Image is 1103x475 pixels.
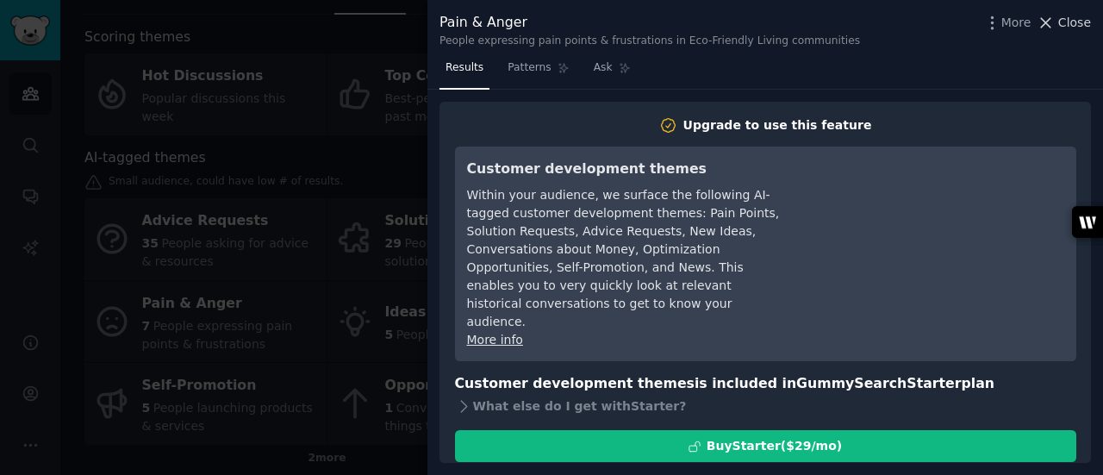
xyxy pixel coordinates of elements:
span: Results [446,60,483,76]
span: Close [1058,14,1091,32]
a: More info [467,333,523,347]
span: Ask [594,60,613,76]
h3: Customer development themes [467,159,782,180]
button: More [983,14,1031,32]
button: Close [1037,14,1091,32]
span: GummySearch Starter [796,375,961,391]
div: Buy Starter ($ 29 /mo ) [707,437,842,455]
h3: Customer development themes is included in plan [455,373,1076,395]
a: Patterns [502,54,575,90]
div: People expressing pain points & frustrations in Eco-Friendly Living communities [439,34,860,49]
span: Patterns [508,60,551,76]
iframe: YouTube video player [806,159,1064,288]
div: Within your audience, we surface the following AI-tagged customer development themes: Pain Points... [467,186,782,331]
div: What else do I get with Starter ? [455,394,1076,418]
button: BuyStarter($29/mo) [455,430,1076,462]
span: More [1001,14,1031,32]
a: Results [439,54,489,90]
div: Pain & Anger [439,12,860,34]
div: Upgrade to use this feature [683,116,872,134]
a: Ask [588,54,637,90]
